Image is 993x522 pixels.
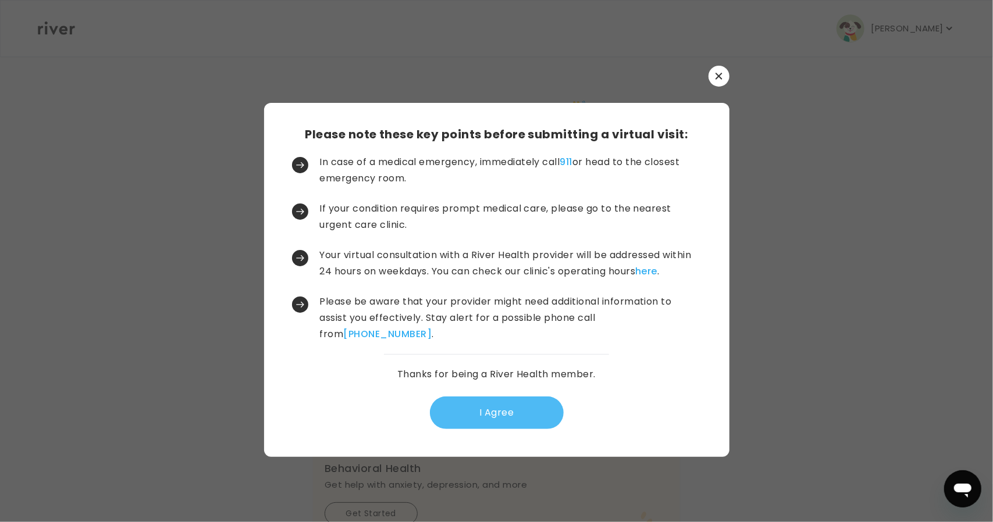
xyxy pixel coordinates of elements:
a: 911 [560,155,572,169]
a: [PHONE_NUMBER] [343,327,432,341]
p: If your condition requires prompt medical care, please go to the nearest urgent care clinic. [320,201,699,233]
a: here [635,264,657,278]
p: Please be aware that your provider might need additional information to assist you effectively. S... [320,294,699,342]
p: Your virtual consultation with a River Health provider will be addressed within 24 hours on weekd... [320,247,699,280]
p: In case of a medical emergency, immediately call or head to the closest emergency room. [320,154,699,187]
h3: Please note these key points before submitting a virtual visit: [305,126,688,142]
button: I Agree [430,396,564,429]
iframe: Button to launch messaging window [944,470,981,507]
p: Thanks for being a River Health member. [397,366,596,382]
